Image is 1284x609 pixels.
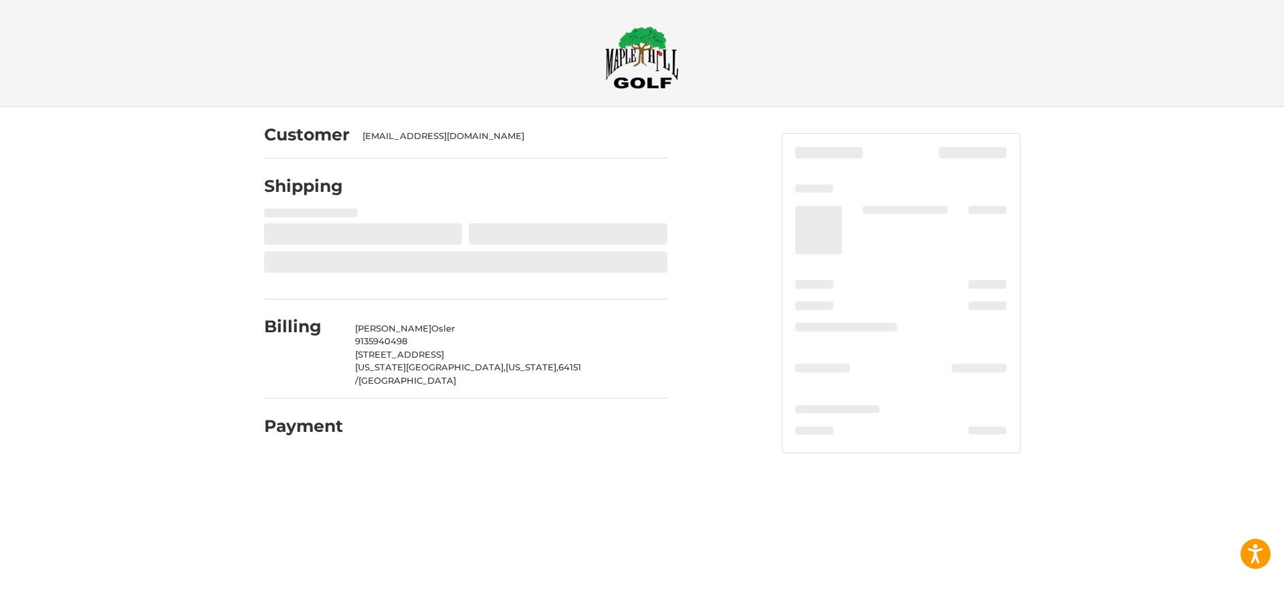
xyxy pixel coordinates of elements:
[362,130,654,143] div: [EMAIL_ADDRESS][DOMAIN_NAME]
[355,349,444,360] span: [STREET_ADDRESS]
[264,416,343,437] h2: Payment
[506,362,558,372] span: [US_STATE],
[605,26,679,89] img: Maple Hill Golf
[264,316,342,337] h2: Billing
[355,323,431,334] span: [PERSON_NAME]
[355,362,581,386] span: 64151 /
[355,362,506,372] span: [US_STATE][GEOGRAPHIC_DATA],
[264,176,343,197] h2: Shipping
[355,336,407,346] span: 9135940498
[358,375,456,386] span: [GEOGRAPHIC_DATA]
[264,124,350,145] h2: Customer
[13,552,159,596] iframe: Gorgias live chat messenger
[431,323,455,334] span: Osler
